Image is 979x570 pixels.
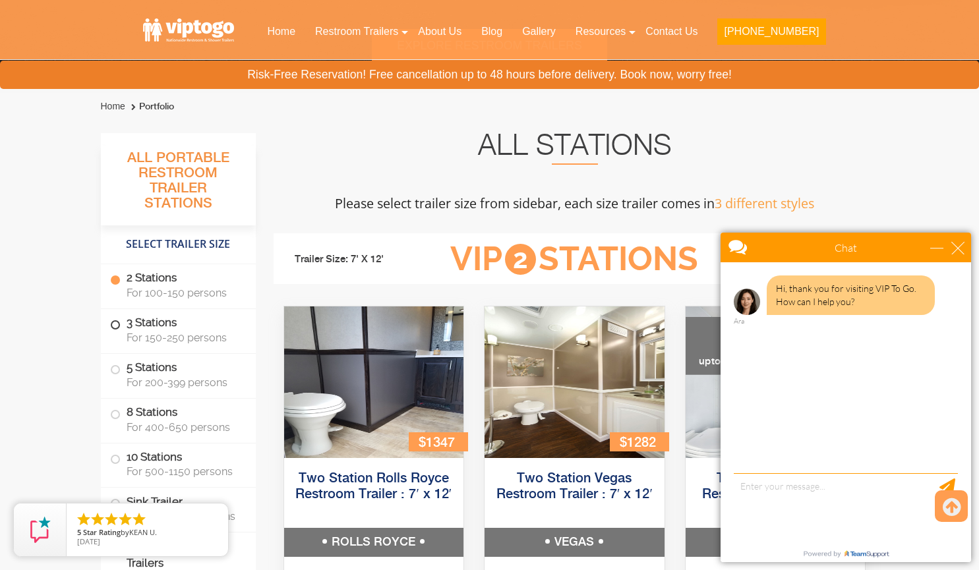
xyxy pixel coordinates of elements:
a: Contact Us [636,17,707,46]
label: 3 Stations [110,309,247,350]
li:  [76,511,92,527]
a: Home [257,17,305,46]
a: About Us [408,17,471,46]
span: 2 [505,244,536,275]
li:  [117,511,133,527]
span: For 150-250 persons [127,331,240,344]
a: Resources [566,17,636,46]
span: KEAN U. [129,527,157,537]
span: For 100-150 persons [127,287,240,299]
span: For 500-1150 persons [127,465,240,478]
h5: STYLISH [686,528,866,557]
li: Trailer Size: 7' X 12' [283,240,430,279]
li:  [131,511,147,527]
span: For 200-399 persons [127,376,240,389]
h5: VEGAS [485,528,665,557]
a: Home [101,101,125,111]
li: Portfolio [128,99,174,115]
h2: All Stations [274,133,876,165]
label: 10 Stations [110,443,247,484]
h3: All Portable Restroom Trailer Stations [101,146,256,225]
span: Star Rating [83,527,121,537]
a: [PHONE_NUMBER] [707,17,835,53]
h4: Select Trailer Size [101,232,256,257]
label: 8 Stations [110,399,247,440]
span: 3 different styles [715,194,814,212]
iframe: Live Chat Box [713,225,979,570]
a: Two Station Stylish Restroom Trailer : 7’x 8′ [702,472,848,501]
label: 5 Stations [110,354,247,395]
img: A mini restroom trailer with two separate stations and separate doors for males and females [686,306,866,458]
a: Two Station Rolls Royce Restroom Trailer : 7′ x 12′ [295,472,452,501]
h3: VIP Stations [430,241,719,277]
a: Two Station Vegas Restroom Trailer : 7′ x 12′ [496,472,653,501]
span: by [77,528,218,538]
label: 2 Stations [110,264,247,305]
a: Blog [471,17,512,46]
div: $1282 [610,432,669,451]
a: Gallery [512,17,566,46]
div: Mini 7' x 8' upto 125 persons [686,317,800,375]
button: [PHONE_NUMBER] [717,18,825,45]
span: For 400-650 persons [127,421,240,434]
img: Review Rating [27,517,53,543]
label: Sink Trailer [110,488,247,528]
p: Please select trailer size from sidebar, each size trailer comes in [274,190,876,216]
a: Restroom Trailers [305,17,408,46]
h5: ROLLS ROYCE [284,528,464,557]
li:  [90,511,105,527]
span: 5 [77,527,81,537]
span: [DATE] [77,536,100,546]
div: $1347 [409,432,468,451]
img: Side view of two station restroom trailer with separate doors for males and females [485,306,665,458]
li:  [104,511,119,527]
img: Side view of two station restroom trailer with separate doors for males and females [284,306,464,458]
